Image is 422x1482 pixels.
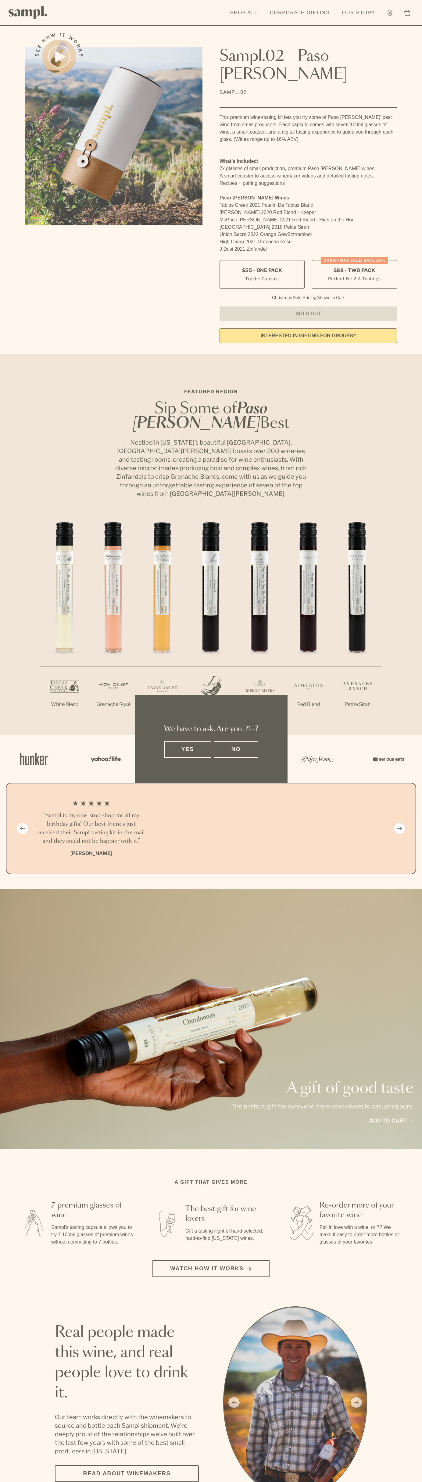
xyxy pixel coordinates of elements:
li: 4 / 7 [187,517,235,728]
button: See how it works [42,40,76,74]
p: Orange Gewürztraminer [138,701,187,715]
li: 7 / 7 [333,517,382,728]
p: Petite Sirah [333,701,382,708]
button: Next slide [394,823,405,834]
a: Shop All [227,6,261,20]
li: 3 / 7 [138,517,187,735]
img: Sampl.02 - Paso Robles [25,47,202,225]
img: Sampl logo [9,6,48,19]
a: Add to cart [369,1117,413,1125]
span: $88 - Two Pack [334,267,375,274]
a: Corporate Gifting [267,6,333,20]
button: No [214,741,258,758]
button: Previous slide [17,823,28,834]
p: Zinfandel [187,701,235,708]
li: 2 / 7 [89,517,138,728]
div: CHRISTMAS SALE! Save 20% [321,257,388,264]
button: Yes [164,741,212,758]
li: 5 / 7 [235,517,284,728]
button: Sold Out [220,306,397,321]
b: [PERSON_NAME] [70,850,112,856]
small: Try the Capsule [245,275,279,282]
h3: “Sampl is my one-stop shop for all my birthday gifts! Our best friends just received their Sampl ... [36,811,146,846]
li: 6 / 7 [284,517,333,728]
p: Red Blend [284,701,333,708]
li: 1 / 7 [40,517,89,728]
p: The perfect gift for everyone from wine lovers to casual sippers. [231,1102,413,1111]
small: Perfect For 2-4 Tastings [328,275,381,282]
p: A gift of good taste [231,1081,413,1096]
span: $55 - One Pack [242,267,282,274]
p: Red Blend [235,701,284,708]
p: White Blend [40,701,89,708]
p: Grenache Rosé [89,701,138,708]
li: 1 / 4 [36,796,146,861]
a: interested in gifting for groups? [220,328,397,343]
a: Our Story [339,6,378,20]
